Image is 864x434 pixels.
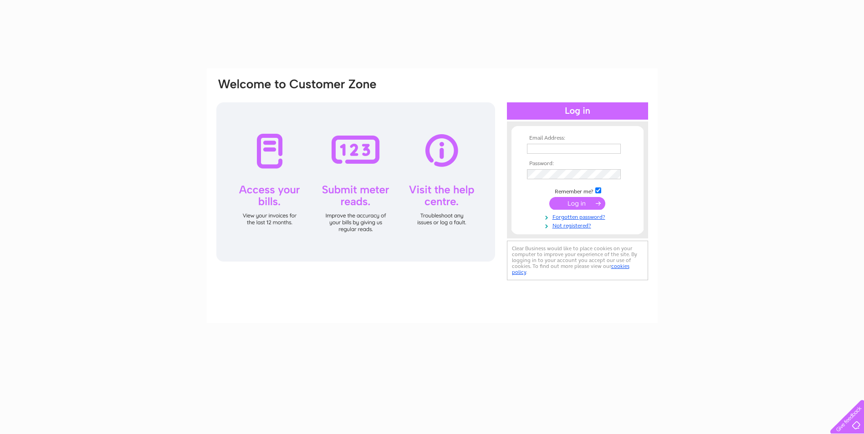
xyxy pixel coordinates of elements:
[525,161,630,167] th: Password:
[527,212,630,221] a: Forgotten password?
[549,197,605,210] input: Submit
[507,241,648,280] div: Clear Business would like to place cookies on your computer to improve your experience of the sit...
[512,263,629,275] a: cookies policy
[525,135,630,141] th: Email Address:
[525,186,630,195] td: Remember me?
[527,221,630,229] a: Not registered?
